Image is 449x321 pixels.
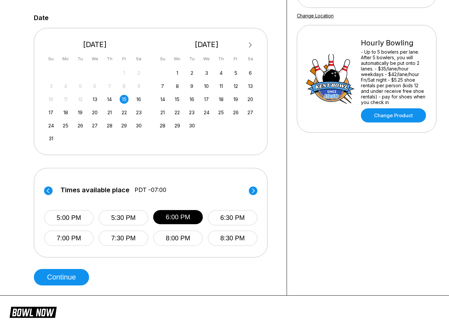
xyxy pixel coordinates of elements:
[361,39,428,47] div: Hourly Bowling
[297,13,334,18] a: Change Location
[120,95,129,104] div: Choose Friday, August 15th, 2025
[105,108,114,117] div: Choose Thursday, August 21st, 2025
[44,40,146,49] div: [DATE]
[76,82,85,91] div: Not available Tuesday, August 5th, 2025
[187,82,196,91] div: Choose Tuesday, September 9th, 2025
[173,95,182,104] div: Choose Monday, September 15th, 2025
[202,95,211,104] div: Choose Wednesday, September 17th, 2025
[105,54,114,63] div: Th
[134,95,143,104] div: Choose Saturday, August 16th, 2025
[105,121,114,130] div: Choose Thursday, August 28th, 2025
[47,108,56,117] div: Choose Sunday, August 17th, 2025
[217,54,225,63] div: Th
[47,134,56,143] div: Choose Sunday, August 31st, 2025
[47,82,56,91] div: Not available Sunday, August 3rd, 2025
[156,40,258,49] div: [DATE]
[158,121,167,130] div: Choose Sunday, September 28th, 2025
[61,54,70,63] div: Mo
[60,186,130,194] span: Times available place
[361,49,428,105] div: - Up to 5 bowlers per lane. After 5 bowlers, you will automatically be put onto 2 lanes. - $35/la...
[105,82,114,91] div: Not available Thursday, August 7th, 2025
[76,121,85,130] div: Choose Tuesday, August 26th, 2025
[120,54,129,63] div: Fr
[76,95,85,104] div: Not available Tuesday, August 12th, 2025
[173,108,182,117] div: Choose Monday, September 22nd, 2025
[44,230,94,246] button: 7:00 PM
[246,68,255,77] div: Choose Saturday, September 6th, 2025
[202,108,211,117] div: Choose Wednesday, September 24th, 2025
[134,186,166,194] span: PDT -07:00
[231,54,240,63] div: Fr
[208,230,257,246] button: 8:30 PM
[158,54,167,63] div: Su
[231,82,240,91] div: Choose Friday, September 12th, 2025
[217,68,225,77] div: Choose Thursday, September 4th, 2025
[217,95,225,104] div: Choose Thursday, September 18th, 2025
[134,108,143,117] div: Choose Saturday, August 23rd, 2025
[187,95,196,104] div: Choose Tuesday, September 16th, 2025
[134,82,143,91] div: Not available Saturday, August 9th, 2025
[120,121,129,130] div: Choose Friday, August 29th, 2025
[217,82,225,91] div: Choose Thursday, September 11th, 2025
[158,95,167,104] div: Choose Sunday, September 14th, 2025
[231,108,240,117] div: Choose Friday, September 26th, 2025
[173,68,182,77] div: Choose Monday, September 1st, 2025
[90,121,99,130] div: Choose Wednesday, August 27th, 2025
[61,108,70,117] div: Choose Monday, August 18th, 2025
[61,82,70,91] div: Not available Monday, August 4th, 2025
[90,54,99,63] div: We
[158,82,167,91] div: Choose Sunday, September 7th, 2025
[61,95,70,104] div: Not available Monday, August 11th, 2025
[246,108,255,117] div: Choose Saturday, September 27th, 2025
[47,54,56,63] div: Su
[134,121,143,130] div: Choose Saturday, August 30th, 2025
[105,95,114,104] div: Choose Thursday, August 14th, 2025
[246,54,255,63] div: Sa
[173,121,182,130] div: Choose Monday, September 29th, 2025
[158,108,167,117] div: Choose Sunday, September 21st, 2025
[306,54,355,104] img: Hourly Bowling
[202,54,211,63] div: We
[361,108,426,122] a: Change Product
[246,95,255,104] div: Choose Saturday, September 20th, 2025
[134,54,143,63] div: Sa
[61,121,70,130] div: Choose Monday, August 25th, 2025
[153,230,203,246] button: 8:00 PM
[76,108,85,117] div: Choose Tuesday, August 19th, 2025
[47,121,56,130] div: Choose Sunday, August 24th, 2025
[90,108,99,117] div: Choose Wednesday, August 20th, 2025
[90,95,99,104] div: Choose Wednesday, August 13th, 2025
[47,95,56,104] div: Not available Sunday, August 10th, 2025
[202,68,211,77] div: Choose Wednesday, September 3rd, 2025
[99,230,148,246] button: 7:30 PM
[202,82,211,91] div: Choose Wednesday, September 10th, 2025
[173,54,182,63] div: Mo
[44,210,94,226] button: 5:00 PM
[99,210,148,226] button: 5:30 PM
[120,68,129,77] div: Not available Friday, August 1st, 2025
[134,68,143,77] div: Not available Saturday, August 2nd, 2025
[34,14,49,21] label: Date
[34,269,89,285] button: Continue
[76,54,85,63] div: Tu
[187,121,196,130] div: Choose Tuesday, September 30th, 2025
[231,68,240,77] div: Choose Friday, September 5th, 2025
[120,108,129,117] div: Choose Friday, August 22nd, 2025
[120,82,129,91] div: Not available Friday, August 8th, 2025
[187,68,196,77] div: Choose Tuesday, September 2nd, 2025
[217,108,225,117] div: Choose Thursday, September 25th, 2025
[187,108,196,117] div: Choose Tuesday, September 23rd, 2025
[231,95,240,104] div: Choose Friday, September 19th, 2025
[46,68,144,143] div: month 2025-08
[208,210,257,226] button: 6:30 PM
[246,82,255,91] div: Choose Saturday, September 13th, 2025
[90,82,99,91] div: Not available Wednesday, August 6th, 2025
[187,54,196,63] div: Tu
[173,82,182,91] div: Choose Monday, September 8th, 2025
[245,40,256,50] button: Next Month
[157,68,256,130] div: month 2025-09
[153,210,203,224] button: 6:00 PM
